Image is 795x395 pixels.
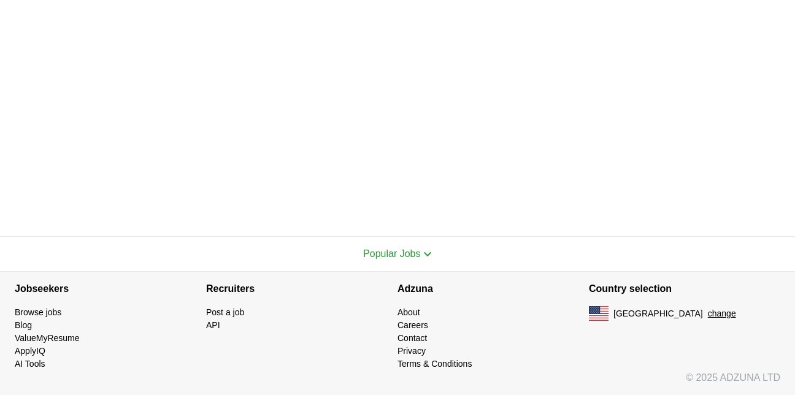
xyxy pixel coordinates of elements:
[363,248,420,259] span: Popular Jobs
[613,307,703,320] span: [GEOGRAPHIC_DATA]
[708,307,736,320] button: change
[15,333,80,343] a: ValueMyResume
[15,359,45,369] a: AI Tools
[15,307,61,317] a: Browse jobs
[15,346,45,356] a: ApplyIQ
[589,306,609,321] img: US flag
[397,307,420,317] a: About
[15,320,32,330] a: Blog
[397,359,472,369] a: Terms & Conditions
[206,320,220,330] a: API
[397,346,426,356] a: Privacy
[5,370,790,395] div: © 2025 ADZUNA LTD
[423,251,432,257] img: toggle icon
[397,320,428,330] a: Careers
[206,307,244,317] a: Post a job
[397,333,427,343] a: Contact
[589,272,780,306] h4: Country selection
